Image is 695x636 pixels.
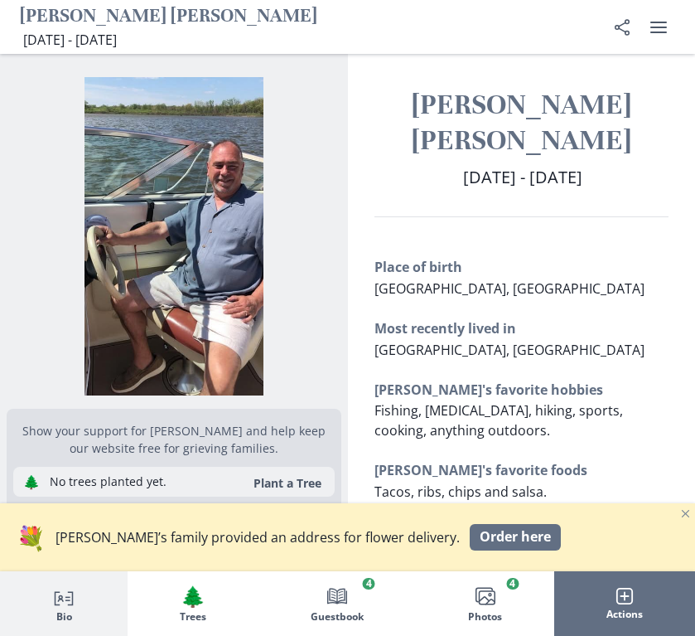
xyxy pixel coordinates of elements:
[606,609,643,620] span: Actions
[374,380,669,400] h3: [PERSON_NAME]'s favorite hobbies
[470,524,561,551] a: Order here
[374,401,623,439] span: Fishing, [MEDICAL_DATA], hiking, sports, cooking, anything outdoors.
[463,166,582,188] span: [DATE] - [DATE]
[128,571,258,636] button: Trees
[374,341,644,359] span: [GEOGRAPHIC_DATA], [GEOGRAPHIC_DATA]
[17,522,46,553] span: flowers
[181,584,205,608] span: Tree
[606,11,639,44] button: Share Obituary
[258,571,416,636] button: Guestbook
[311,611,364,623] span: Guestbook
[363,578,375,590] span: 4
[374,460,669,480] h3: [PERSON_NAME]'s favorite foods
[506,578,519,590] span: 4
[244,475,331,491] button: Plant a Tree
[13,422,335,457] p: Show your support for [PERSON_NAME] and help keep our website free for grieving families.
[374,318,669,338] h3: Most recently lived in
[374,483,547,501] span: Tacos, ribs, chips and salsa.
[17,520,46,555] a: flowers
[23,31,117,49] span: [DATE] - [DATE]
[642,11,675,44] button: user menu
[180,611,206,623] span: Trees
[416,571,554,636] button: Photos
[468,611,502,623] span: Photos
[374,87,669,158] h1: [PERSON_NAME] [PERSON_NAME]
[20,77,328,396] img: Photo of John
[374,257,669,277] h3: Place of birth
[56,527,460,547] p: [PERSON_NAME]’s family provided an address for flower delivery.
[374,279,644,298] span: [GEOGRAPHIC_DATA], [GEOGRAPHIC_DATA]
[56,611,72,623] span: Bio
[554,571,695,636] button: Actions
[7,64,341,396] div: Open photos full screen
[480,529,551,545] span: Order here
[675,503,695,523] button: Close
[20,4,317,30] h1: [PERSON_NAME] [PERSON_NAME]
